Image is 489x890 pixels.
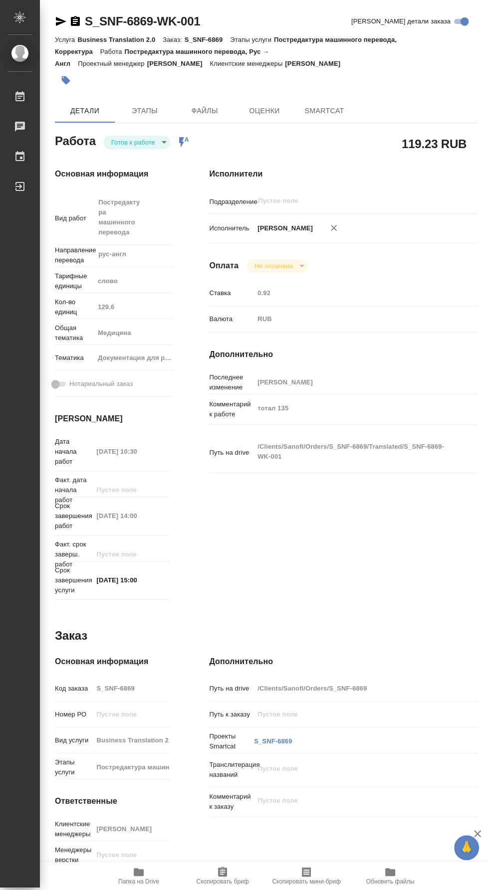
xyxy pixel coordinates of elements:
textarea: /Clients/Sanofi/Orders/S_SNF-6869/Translated/S_SNF-6869-WK-001 [254,438,456,465]
h4: Дополнительно [209,349,478,360]
h4: Ответственные [55,795,169,807]
p: Этапы услуги [230,36,274,43]
p: Код заказа [55,684,93,694]
p: S_SNF-6869 [185,36,231,43]
div: RUB [254,311,456,328]
p: Комментарий к работе [209,399,254,419]
p: Менеджеры верстки [55,845,93,865]
span: SmartCat [300,105,348,117]
button: Не оплачена [251,262,296,270]
p: Путь на drive [209,684,254,694]
p: Проекты Smartcat [209,731,254,751]
p: [PERSON_NAME] [254,223,313,233]
div: Готов к работе [246,259,308,273]
p: Комментарий к заказу [209,792,254,812]
div: Документация для рег. органов [94,350,185,366]
p: Этапы услуги [55,757,93,777]
input: Пустое поле [254,375,456,389]
button: Скопировать ссылку [69,15,81,27]
input: Пустое поле [254,681,456,696]
p: Номер РО [55,710,93,719]
span: Скопировать бриф [196,878,248,885]
button: Готов к работе [108,138,158,147]
p: Направление перевода [55,245,94,265]
input: Пустое поле [93,848,169,862]
p: Факт. срок заверш. работ [55,539,93,569]
input: Пустое поле [93,547,169,561]
p: Заказ: [163,36,184,43]
span: Оценки [241,105,288,117]
a: S_SNF-6869 [254,737,292,745]
p: Клиентские менеджеры [55,819,93,839]
p: [PERSON_NAME] [147,60,210,67]
p: Срок завершения услуги [55,565,93,595]
input: Пустое поле [93,822,169,836]
span: Детали [61,105,109,117]
p: Факт. дата начала работ [55,475,93,505]
input: Пустое поле [93,760,169,774]
p: Ставка [209,288,254,298]
input: Пустое поле [254,707,456,721]
p: Срок завершения работ [55,501,93,531]
input: ✎ Введи что-нибудь [93,573,169,587]
p: Последнее изменение [209,372,254,392]
h4: Исполнители [209,168,478,180]
input: Пустое поле [93,483,169,497]
button: Добавить тэг [55,69,77,91]
p: Тематика [55,353,94,363]
button: Скопировать мини-бриф [264,862,348,890]
p: Вид работ [55,213,94,223]
h4: [PERSON_NAME] [55,413,169,425]
p: Вид услуги [55,735,93,745]
div: Готов к работе [103,136,170,149]
span: Обновить файлы [366,878,415,885]
a: S_SNF-6869-WK-001 [85,14,200,28]
input: Пустое поле [94,300,173,314]
span: Этапы [121,105,169,117]
input: Пустое поле [93,444,169,459]
div: слово [94,273,185,290]
p: Дата начала работ [55,437,93,467]
p: Business Translation 2.0 [77,36,163,43]
div: Медицина [94,325,185,342]
p: Постредактура машинного перевода, Рус → Англ [55,48,269,67]
button: Папка на Drive [97,862,181,890]
h4: Основная информация [55,656,169,668]
p: Подразделение [209,197,254,207]
h2: 119.23 RUB [402,135,467,152]
input: Пустое поле [254,286,456,300]
p: Проектный менеджер [78,60,147,67]
p: Транслитерация названий [209,760,254,780]
h2: Заказ [55,628,87,644]
p: Валюта [209,314,254,324]
p: Кол-во единиц [55,297,94,317]
input: Пустое поле [93,707,169,721]
p: Услуга [55,36,77,43]
button: Удалить исполнителя [323,217,345,239]
button: Обновить файлы [348,862,432,890]
button: Скопировать бриф [181,862,264,890]
p: Тарифные единицы [55,271,94,291]
button: Скопировать ссылку для ЯМессенджера [55,15,67,27]
h4: Дополнительно [209,656,478,668]
span: [PERSON_NAME] детали заказа [351,16,451,26]
p: Общая тематика [55,323,94,343]
input: Пустое поле [93,681,169,696]
span: Скопировать мини-бриф [272,878,340,885]
p: Путь на drive [209,448,254,458]
span: Файлы [181,105,229,117]
textarea: тотал 135 [254,400,456,417]
span: Папка на Drive [118,878,159,885]
input: Пустое поле [93,509,169,523]
h4: Основная информация [55,168,169,180]
input: Пустое поле [93,733,169,747]
p: Клиентские менеджеры [210,60,285,67]
input: Пустое поле [257,195,432,207]
h2: Работа [55,131,96,149]
p: Работа [100,48,125,55]
span: Нотариальный заказ [69,379,133,389]
h4: Оплата [209,260,239,272]
p: Исполнитель [209,223,254,233]
p: [PERSON_NAME] [285,60,348,67]
p: Путь к заказу [209,710,254,719]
